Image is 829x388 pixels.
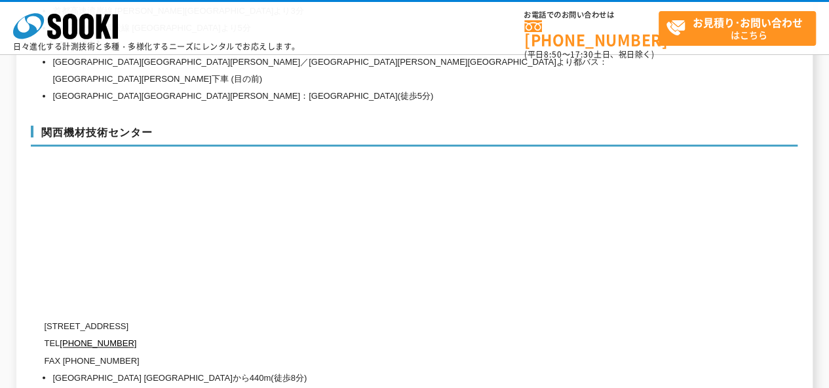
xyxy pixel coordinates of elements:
[44,352,673,369] p: FAX [PHONE_NUMBER]
[666,12,815,44] span: はこちら
[524,11,659,19] span: お電話でのお問い合わせは
[52,54,673,88] li: [GEOGRAPHIC_DATA][GEOGRAPHIC_DATA][PERSON_NAME]／[GEOGRAPHIC_DATA][PERSON_NAME][GEOGRAPHIC_DATA]より...
[693,14,803,30] strong: お見積り･お問い合わせ
[60,338,136,348] a: [PHONE_NUMBER]
[52,369,673,386] li: [GEOGRAPHIC_DATA] [GEOGRAPHIC_DATA]から440m(徒歩8分)
[524,20,659,47] a: [PHONE_NUMBER]
[524,48,654,60] span: (平日 ～ 土日、祝日除く)
[44,318,673,335] p: [STREET_ADDRESS]
[44,335,673,352] p: TEL
[570,48,594,60] span: 17:30
[13,43,300,50] p: 日々進化する計測技術と多種・多様化するニーズにレンタルでお応えします。
[31,126,798,147] h3: 関西機材技術センター
[544,48,562,60] span: 8:50
[52,88,673,105] li: [GEOGRAPHIC_DATA][GEOGRAPHIC_DATA][PERSON_NAME]：[GEOGRAPHIC_DATA](徒歩5分)
[659,11,816,46] a: お見積り･お問い合わせはこちら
